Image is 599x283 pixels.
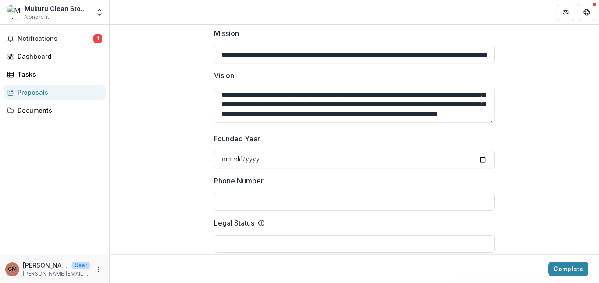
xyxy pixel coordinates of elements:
[4,49,106,64] a: Dashboard
[4,103,106,118] a: Documents
[4,32,106,46] button: Notifications1
[214,28,239,39] p: Mission
[548,262,588,276] button: Complete
[557,4,574,21] button: Partners
[18,70,99,79] div: Tasks
[23,261,68,270] p: [PERSON_NAME]
[4,67,106,82] a: Tasks
[214,133,260,144] p: Founded Year
[72,262,90,269] p: User
[214,176,264,186] p: Phone Number
[25,4,90,13] div: Mukuru Clean Stoves
[4,85,106,100] a: Proposals
[93,264,104,275] button: More
[214,218,254,228] p: Legal Status
[18,35,93,43] span: Notifications
[7,5,21,19] img: Mukuru Clean Stoves
[214,70,234,81] p: Vision
[8,266,17,272] div: Charlot Magayi
[18,52,99,61] div: Dashboard
[93,4,106,21] button: Open entity switcher
[25,13,49,21] span: Nonprofit
[18,106,99,115] div: Documents
[93,34,102,43] span: 1
[578,4,595,21] button: Get Help
[23,270,90,278] p: [PERSON_NAME][EMAIL_ADDRESS][DOMAIN_NAME]
[18,88,99,97] div: Proposals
